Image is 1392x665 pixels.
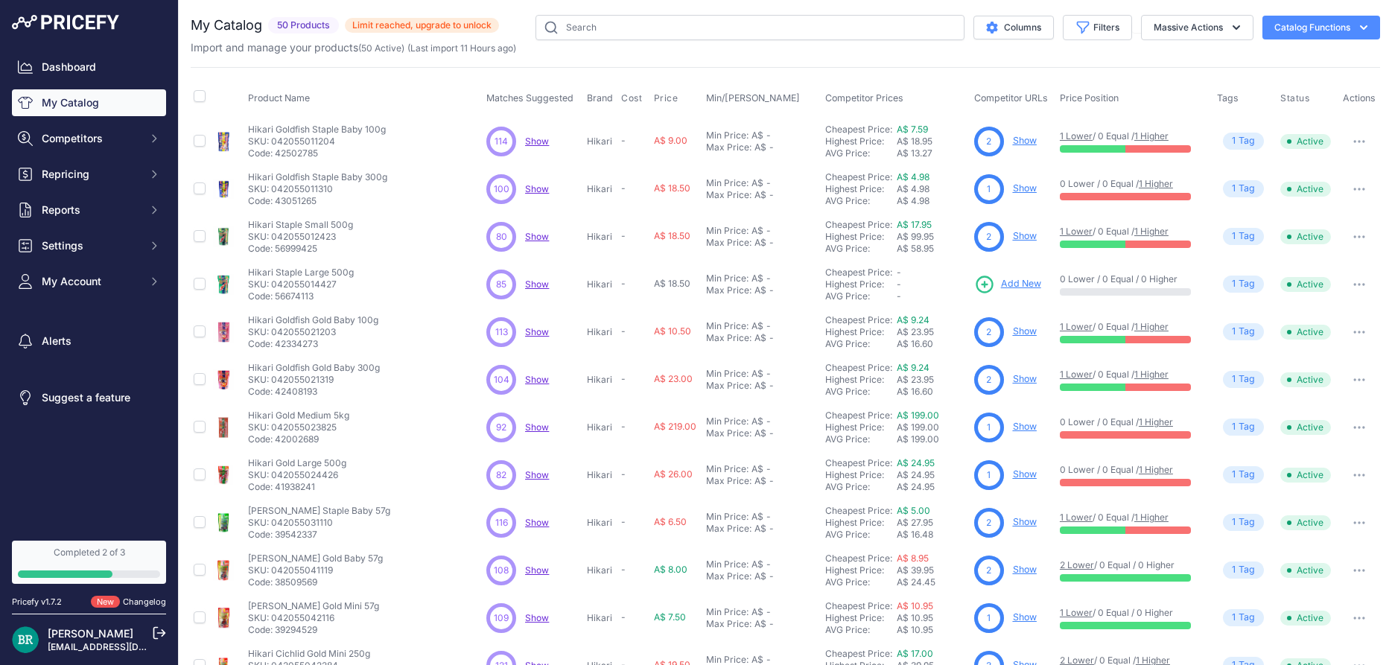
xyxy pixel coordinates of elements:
[825,92,903,104] span: Competitor Prices
[986,135,991,148] span: 2
[525,564,549,576] a: Show
[248,243,353,255] p: Code: 56999425
[248,279,354,290] p: SKU: 042055014427
[1223,180,1264,197] span: Tag
[248,410,349,421] p: Hikari Gold Medium 5kg
[987,468,991,482] span: 1
[754,189,766,201] div: A$
[825,374,897,386] div: Highest Price:
[42,203,139,217] span: Reports
[621,278,626,289] span: -
[1013,564,1037,575] a: Show
[706,189,751,201] div: Max Price:
[42,274,139,289] span: My Account
[897,231,934,242] span: A$ 99.95
[754,284,766,296] div: A$
[12,541,166,584] a: Completed 2 of 3
[1134,512,1169,523] a: 1 Higher
[587,183,615,195] p: Hikari
[654,135,687,146] span: A$ 9.00
[897,481,968,493] div: A$ 24.95
[525,421,549,433] a: Show
[248,231,353,243] p: SKU: 042055012423
[358,42,404,54] span: ( )
[525,279,549,290] span: Show
[754,427,766,439] div: A$
[587,136,615,147] p: Hikari
[766,332,774,344] div: -
[248,314,378,326] p: Hikari Goldfish Gold Baby 100g
[825,124,892,135] a: Cheapest Price:
[897,219,932,230] a: A$ 17.95
[706,92,800,104] span: Min/[PERSON_NAME]
[1060,226,1093,237] a: 1 Lower
[1139,464,1173,475] a: 1 Higher
[654,325,691,337] span: A$ 10.50
[654,278,690,289] span: A$ 18.50
[825,433,897,445] div: AVG Price:
[825,267,892,278] a: Cheapest Price:
[48,641,203,652] a: [EMAIL_ADDRESS][DOMAIN_NAME]
[1141,15,1253,40] button: Massive Actions
[587,92,613,104] span: Brand
[587,279,615,290] p: Hikari
[706,475,751,487] div: Max Price:
[525,374,549,385] span: Show
[1280,468,1331,483] span: Active
[525,183,549,194] span: Show
[825,136,897,147] div: Highest Price:
[1232,229,1236,244] span: 1
[1280,372,1331,387] span: Active
[897,124,928,135] a: A$ 7.59
[1139,178,1173,189] a: 1 Higher
[763,416,771,427] div: -
[621,373,626,384] span: -
[1060,559,1094,570] a: 2 Lower
[1232,134,1236,148] span: 1
[42,238,139,253] span: Settings
[496,421,506,434] span: 92
[1223,133,1264,150] span: Tag
[654,92,678,104] span: Price
[1223,323,1264,340] span: Tag
[248,219,353,231] p: Hikari Staple Small 500g
[1060,130,1202,142] p: / 0 Equal /
[621,230,626,241] span: -
[621,468,626,480] span: -
[12,54,166,523] nav: Sidebar
[48,627,133,640] a: [PERSON_NAME]
[12,161,166,188] button: Repricing
[248,183,387,195] p: SKU: 042055011310
[1223,466,1264,483] span: Tag
[706,368,749,380] div: Min Price:
[766,284,774,296] div: -
[763,225,771,237] div: -
[1013,325,1037,337] a: Show
[897,648,933,659] a: A$ 17.00
[706,225,749,237] div: Min Price:
[1223,276,1264,293] span: Tag
[897,290,901,302] span: -
[1063,15,1132,40] button: Filters
[587,231,615,243] p: Hikari
[1060,464,1202,476] p: 0 Lower / 0 Equal /
[525,469,549,480] span: Show
[1060,226,1202,238] p: / 0 Equal /
[12,384,166,411] a: Suggest a feature
[897,433,968,445] div: A$ 199.00
[407,42,516,54] span: (Last import 11 Hours ago)
[525,326,549,337] a: Show
[525,517,549,528] a: Show
[825,553,892,564] a: Cheapest Price:
[897,386,968,398] div: A$ 16.60
[1013,182,1037,194] a: Show
[751,368,763,380] div: A$
[986,325,991,339] span: 2
[587,421,615,433] p: Hikari
[897,421,939,433] span: A$ 199.00
[897,243,968,255] div: A$ 58.95
[754,141,766,153] div: A$
[525,231,549,242] a: Show
[1060,92,1119,104] span: Price Position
